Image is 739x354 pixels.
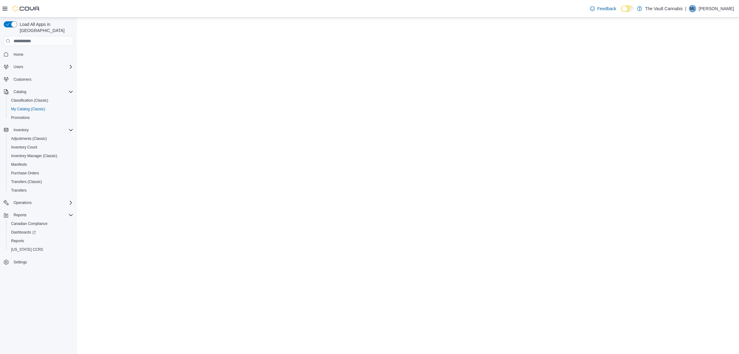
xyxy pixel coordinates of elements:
[1,63,76,71] button: Users
[11,88,73,96] span: Catalog
[9,178,73,185] span: Transfers (Classic)
[9,229,73,236] span: Dashboards
[9,169,73,177] span: Purchase Orders
[14,64,23,69] span: Users
[9,135,49,142] a: Adjustments (Classic)
[9,161,29,168] a: Manifests
[14,77,31,82] span: Customers
[11,115,30,120] span: Promotions
[4,47,73,283] nav: Complex example
[9,105,73,113] span: My Catalog (Classic)
[9,114,73,121] span: Promotions
[11,98,48,103] span: Classification (Classic)
[597,6,616,12] span: Feedback
[9,229,38,236] a: Dashboards
[6,152,76,160] button: Inventory Manager (Classic)
[9,97,51,104] a: Classification (Classic)
[690,5,695,12] span: ML
[1,211,76,219] button: Reports
[9,220,50,227] a: Canadian Compliance
[689,5,696,12] div: Mateo Lopez
[6,169,76,177] button: Purchase Orders
[14,200,32,205] span: Operations
[11,199,34,206] button: Operations
[11,88,29,96] button: Catalog
[1,75,76,84] button: Customers
[6,186,76,195] button: Transfers
[645,5,683,12] p: The Vault Cannabis
[11,188,26,193] span: Transfers
[11,51,26,58] a: Home
[11,75,73,83] span: Customers
[9,187,73,194] span: Transfers
[1,126,76,134] button: Inventory
[14,89,26,94] span: Catalog
[6,160,76,169] button: Manifests
[9,97,73,104] span: Classification (Classic)
[6,219,76,228] button: Canadian Compliance
[1,198,76,207] button: Operations
[9,105,48,113] a: My Catalog (Classic)
[11,63,26,71] button: Users
[9,220,73,227] span: Canadian Compliance
[14,128,29,132] span: Inventory
[14,52,23,57] span: Home
[6,96,76,105] button: Classification (Classic)
[14,260,27,265] span: Settings
[9,246,73,253] span: Washington CCRS
[9,161,73,168] span: Manifests
[11,258,29,266] a: Settings
[11,238,24,243] span: Reports
[12,6,40,12] img: Cova
[699,5,734,12] p: [PERSON_NAME]
[1,87,76,96] button: Catalog
[9,135,73,142] span: Adjustments (Classic)
[11,63,73,71] span: Users
[11,211,29,219] button: Reports
[6,177,76,186] button: Transfers (Classic)
[11,76,34,83] a: Customers
[9,178,44,185] a: Transfers (Classic)
[9,246,46,253] a: [US_STATE] CCRS
[11,126,31,134] button: Inventory
[685,5,686,12] p: |
[11,199,73,206] span: Operations
[11,258,73,266] span: Settings
[11,50,73,58] span: Home
[11,211,73,219] span: Reports
[9,144,40,151] a: Inventory Count
[11,171,39,176] span: Purchase Orders
[11,179,42,184] span: Transfers (Classic)
[9,114,32,121] a: Promotions
[11,107,45,112] span: My Catalog (Classic)
[6,245,76,254] button: [US_STATE] CCRS
[9,144,73,151] span: Inventory Count
[6,143,76,152] button: Inventory Count
[6,237,76,245] button: Reports
[17,21,73,34] span: Load All Apps in [GEOGRAPHIC_DATA]
[6,228,76,237] a: Dashboards
[6,113,76,122] button: Promotions
[9,187,29,194] a: Transfers
[6,105,76,113] button: My Catalog (Classic)
[11,126,73,134] span: Inventory
[621,6,634,12] input: Dark Mode
[11,136,47,141] span: Adjustments (Classic)
[6,134,76,143] button: Adjustments (Classic)
[11,230,36,235] span: Dashboards
[11,221,47,226] span: Canadian Compliance
[14,213,26,218] span: Reports
[9,152,60,160] a: Inventory Manager (Classic)
[9,152,73,160] span: Inventory Manager (Classic)
[9,169,42,177] a: Purchase Orders
[11,247,43,252] span: [US_STATE] CCRS
[1,50,76,59] button: Home
[1,258,76,267] button: Settings
[11,153,57,158] span: Inventory Manager (Classic)
[588,2,619,15] a: Feedback
[11,145,37,150] span: Inventory Count
[9,237,73,245] span: Reports
[9,237,26,245] a: Reports
[11,162,27,167] span: Manifests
